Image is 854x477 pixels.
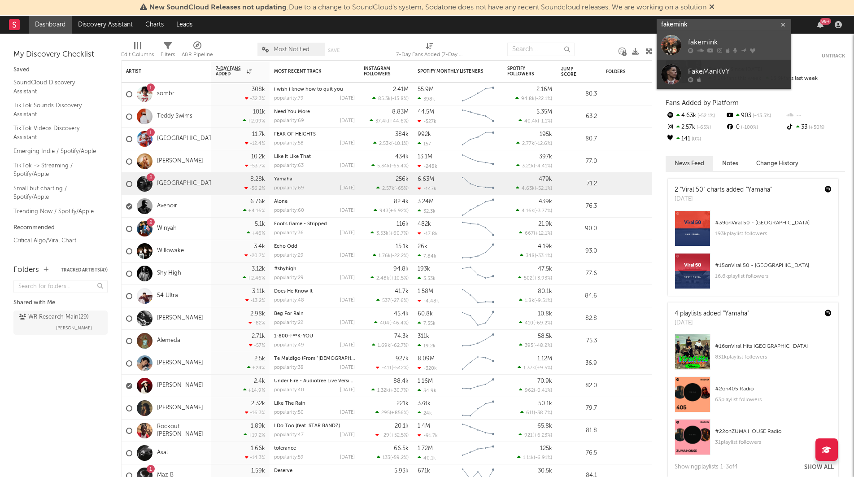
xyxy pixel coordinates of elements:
div: 45.4k [394,311,409,317]
a: [PERSON_NAME] [157,158,203,165]
a: Echo Odd [274,244,297,249]
div: Filters [161,38,175,64]
a: "Yamaha" [746,187,772,193]
div: Jump Score [561,66,584,77]
div: Echo Odd [274,244,355,249]
div: 26k [418,244,427,249]
a: TikTok Videos Discovery Assistant [13,123,99,142]
div: 482k [418,221,431,227]
div: ( ) [372,96,409,101]
span: -100 % [740,125,758,130]
div: 2.41M [393,87,409,92]
a: Like The Rain [274,401,305,406]
div: +4.16 % [243,208,265,214]
div: ( ) [370,230,409,236]
a: WR Research Main(29)[PERSON_NAME] [13,311,108,335]
span: 3.21k [522,164,534,169]
span: 3.53k [376,231,388,236]
button: 99+ [817,21,823,28]
svg: Chart title [458,218,498,240]
button: Untrack [822,52,845,61]
a: TikTok -> Streaming / Spotify/Apple [13,161,99,179]
input: Search for artists [657,19,791,31]
div: [DATE] [340,298,355,303]
span: 1.8k [525,298,534,303]
div: Artist [126,69,193,74]
button: Notes [713,156,747,171]
div: 10.2k [251,154,265,160]
div: 992k [418,131,431,137]
a: Alemeda [157,337,180,345]
div: 5.35M [536,109,552,115]
a: fakemink [657,31,791,60]
a: FEAR OF HEIGHTS [274,132,316,137]
a: Critical Algo/Viral Chart [13,236,99,245]
span: 0 % [690,137,701,142]
span: -33.1 % [536,254,551,258]
div: # 16 on Viral Hits [GEOGRAPHIC_DATA] [715,341,832,352]
div: 4 playlists added [675,309,749,319]
a: tolerance [274,446,296,451]
a: Need You More [274,109,310,114]
a: Leads [170,16,199,34]
div: i wish i knew how to quit you [274,87,355,92]
div: Edit Columns [121,49,154,60]
span: +10.5 % [391,276,407,281]
span: Dismiss [709,4,715,11]
button: Tracked Artists(47) [61,268,108,272]
div: ( ) [376,298,409,303]
a: Small but charting / Spotify/Apple [13,184,99,202]
input: Search... [507,43,575,56]
div: Does He Know It [274,289,355,294]
div: 479k [539,176,552,182]
div: 256k [396,176,409,182]
div: fakemink [688,37,787,48]
a: i wish i knew how to quit you [274,87,343,92]
div: 80.7 [561,134,597,144]
a: Discovery Assistant [72,16,139,34]
div: popularity: 58 [274,141,304,146]
div: 831k playlist followers [715,352,832,363]
div: [DATE] [340,186,355,191]
span: +44.6 % [389,119,407,124]
div: +2.09 % [243,118,265,124]
a: 1-800-F**K-YOU [274,334,313,339]
span: 85.3k [378,96,391,101]
span: 7-Day Fans Added [216,66,244,77]
a: [PERSON_NAME] [157,404,203,412]
button: Save [328,48,340,53]
div: 0 [725,122,785,133]
button: News Feed [666,156,713,171]
div: Filters [161,49,175,60]
div: ( ) [373,253,409,258]
div: 94.8k [393,266,409,272]
span: 2.48k [376,276,389,281]
a: Willowake [157,247,184,255]
span: -4.41 % [535,164,551,169]
div: 3.12k [252,266,265,272]
a: [PERSON_NAME] [157,315,203,322]
a: Teddy Swims [157,113,192,120]
span: New SoundCloud Releases not updating [149,4,287,11]
span: 943 [379,209,388,214]
span: 4.63k [522,186,535,191]
div: 11.7k [252,131,265,137]
span: -9.51 % [536,298,551,303]
span: 94.8k [521,96,535,101]
span: -22.2 % [392,254,407,258]
div: -13.2 % [245,298,265,303]
div: Most Recent Track [274,69,341,74]
svg: Chart title [458,285,498,307]
span: 2.57k [382,186,394,191]
div: 41.7k [395,289,409,294]
a: Alone [274,199,288,204]
div: ( ) [373,140,409,146]
svg: Chart title [458,195,498,218]
div: 397k [539,154,552,160]
a: Shy High [157,270,181,277]
a: [PERSON_NAME] [157,382,203,389]
div: -- [785,110,845,122]
div: ( ) [516,140,552,146]
div: ( ) [518,275,552,281]
div: 434k [395,154,409,160]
